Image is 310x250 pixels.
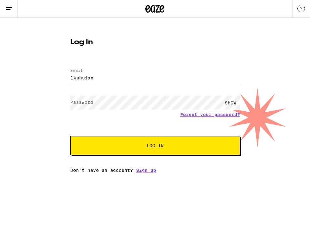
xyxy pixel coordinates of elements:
[136,168,156,173] a: Sign up
[147,143,164,148] span: Log In
[70,168,240,173] div: Don't have an account?
[4,4,46,9] span: Hi. Need any help?
[70,136,240,155] button: Log In
[70,100,93,105] label: Password
[70,39,240,46] h1: Log In
[70,68,83,72] label: Email
[180,112,240,117] a: Forgot your password?
[70,71,240,85] input: Email
[221,96,240,110] div: SHOW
